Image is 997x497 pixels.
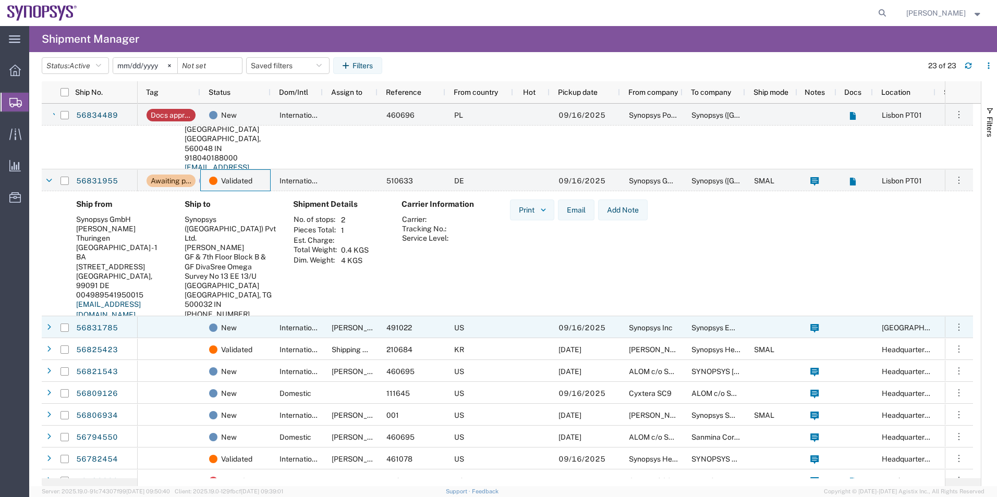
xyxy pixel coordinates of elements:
span: Synopsys Headquarters USSV [691,345,792,354]
span: 09/15/2025 [558,345,581,354]
span: New [221,361,237,382]
span: 460695 [386,433,415,441]
span: Location [881,88,910,96]
span: To company [691,88,731,96]
span: Headquarters USSV [882,411,949,419]
span: 460695 [386,367,415,376]
th: Tracking No.: [402,224,449,233]
span: Lisbon PT01 [882,177,922,185]
span: SMAL [754,177,774,185]
button: Email [558,200,594,220]
span: 09/16/2025 [558,455,605,463]
span: Synopsys GmbH [629,177,684,185]
span: Tag [146,88,159,96]
span: Domestic [279,389,311,397]
span: ALOM c/o SYNOPSYS [629,367,702,376]
a: 56806934 [76,407,118,424]
span: Rafael Chacon [332,433,391,441]
span: 210684 [386,345,412,354]
span: SMAL [754,345,774,354]
span: Server: 2025.19.0-91c74307f99 [42,488,170,494]
span: Rafael Chacon [332,411,391,419]
span: International [279,324,322,332]
span: 001 [386,411,399,419]
span: 460696 [386,111,415,119]
div: Synopsys ([GEOGRAPHIC_DATA]) Pvt Ltd. [185,215,276,243]
img: logo [7,5,77,21]
span: Pickup date [558,88,598,96]
span: Domestic [279,477,311,485]
span: Kaelen O'Connor [906,7,966,19]
a: 56809126 [76,386,118,402]
button: [PERSON_NAME] [906,7,983,19]
span: Validated [221,170,252,192]
td: 1 [337,225,372,235]
span: 09/16/2025 [558,324,605,332]
span: DE [454,177,464,185]
span: US [454,324,464,332]
span: Filters [986,117,994,137]
span: PL [454,111,463,119]
span: From company [628,88,678,96]
button: Filters [333,57,382,74]
span: [DATE] 09:39:01 [241,488,283,494]
a: [EMAIL_ADDRESS][DOMAIN_NAME] [76,300,141,319]
span: International [279,367,322,376]
span: Validated [221,448,252,470]
a: 56825423 [76,342,118,358]
span: Headquarters USSV [882,455,949,463]
div: Synopsys GmbH [76,215,168,224]
span: Cyxtera SC9 [629,477,672,485]
span: Validated [221,339,252,361]
input: Not set [178,58,242,73]
span: Shipping APAC [332,345,382,354]
span: ARM/Synopsys [691,477,742,485]
span: International [279,177,322,185]
span: 09/16/2025 [558,389,605,397]
span: SYNOPSYS EMULATION AND VERIFICATION [691,455,843,463]
span: Sanmina Corporation [691,433,762,441]
span: International [279,411,322,419]
span: Hot [523,88,536,96]
span: US [454,433,464,441]
span: Synopsys (India) Pvt Ltd. [691,177,830,185]
span: Supplier [944,88,971,96]
span: Headquarters USSV [882,433,949,441]
span: Notes [805,88,825,96]
span: Yuhan Hoesa Synopsys Korea [629,345,744,354]
div: Survey No 13 EE 13/U [GEOGRAPHIC_DATA] [185,271,276,290]
span: 09/18/2025 [558,367,581,376]
span: 461078 [386,455,412,463]
span: Headquarters USSV [882,389,949,397]
span: SMAL [754,411,774,419]
div: GF & 7th Floor Block B & GF DivaSree Omega [185,252,276,271]
span: 111645 [386,389,410,397]
span: Synopsys Emulation and Verification [691,324,812,332]
button: Status:Active [42,57,109,74]
span: Reference [386,88,421,96]
span: Domestic [279,433,311,441]
th: Est. Charge: [293,235,337,245]
span: New [221,104,237,126]
span: Ship mode [753,88,788,96]
span: Synopsys Inc [629,324,673,332]
a: 56834489 [76,107,118,124]
span: 09/19/2025 [558,433,581,441]
img: dropdown [539,205,548,215]
span: Assign to [331,88,362,96]
span: [DATE] 09:50:40 [126,488,170,494]
span: US [454,455,464,463]
span: Ship No. [75,88,103,96]
a: 56831955 [76,173,118,190]
th: Dim. Weight: [293,255,337,266]
a: 56794550 [76,429,118,446]
span: Docs [844,88,861,96]
div: Awaiting pickup date [151,175,191,187]
div: [PERSON_NAME] [185,243,276,252]
h4: Ship to [185,200,276,209]
span: International [279,345,322,354]
td: 2 [337,215,372,225]
span: Headquarters USSV [882,345,949,354]
span: 510633 [386,177,413,185]
span: 09/12/2025 [558,411,581,419]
